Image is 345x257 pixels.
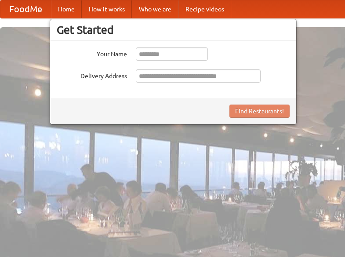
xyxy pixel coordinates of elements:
[132,0,178,18] a: Who we are
[57,23,290,36] h3: Get Started
[51,0,82,18] a: Home
[57,47,127,58] label: Your Name
[0,0,51,18] a: FoodMe
[82,0,132,18] a: How it works
[57,69,127,80] label: Delivery Address
[229,105,290,118] button: Find Restaurants!
[178,0,231,18] a: Recipe videos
